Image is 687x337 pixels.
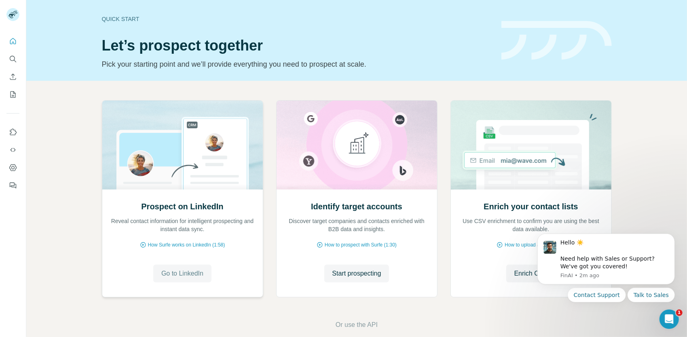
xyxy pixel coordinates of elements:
[6,34,19,48] button: Quick start
[6,178,19,193] button: Feedback
[102,101,263,190] img: Prospect on LinkedIn
[325,241,397,249] span: How to prospect with Surfe (1:30)
[161,269,203,278] span: Go to LinkedIn
[450,101,612,190] img: Enrich your contact lists
[459,217,603,233] p: Use CSV enrichment to confirm you are using the best data available.
[6,143,19,157] button: Use Surfe API
[6,125,19,139] button: Use Surfe on LinkedIn
[336,320,378,330] button: Or use the API
[285,217,429,233] p: Discover target companies and contacts enriched with B2B data and insights.
[153,265,211,282] button: Go to LinkedIn
[102,38,492,54] h1: Let’s prospect together
[311,201,402,212] h2: Identify target accounts
[525,224,687,333] iframe: Intercom notifications message
[514,269,548,278] span: Enrich CSV
[6,160,19,175] button: Dashboard
[141,201,223,212] h2: Prospect on LinkedIn
[276,101,438,190] img: Identify target accounts
[6,70,19,84] button: Enrich CSV
[505,241,565,249] span: How to upload a CSV (2:59)
[676,310,683,316] span: 1
[501,21,612,60] img: banner
[102,59,492,70] p: Pick your starting point and we’ll provide everything you need to prospect at scale.
[506,265,556,282] button: Enrich CSV
[102,15,492,23] div: Quick start
[6,87,19,102] button: My lists
[332,269,381,278] span: Start prospecting
[660,310,679,329] iframe: Intercom live chat
[148,241,225,249] span: How Surfe works on LinkedIn (1:58)
[110,217,255,233] p: Reveal contact information for intelligent prospecting and instant data sync.
[484,201,578,212] h2: Enrich your contact lists
[324,265,389,282] button: Start prospecting
[6,52,19,66] button: Search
